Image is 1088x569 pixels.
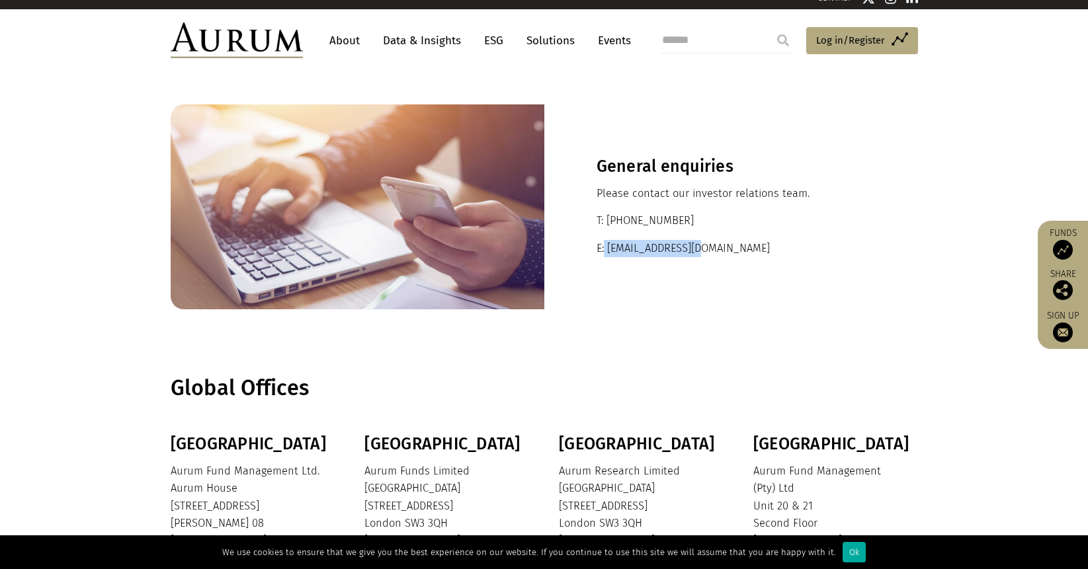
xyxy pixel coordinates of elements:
a: About [323,28,366,53]
a: Events [591,28,631,53]
a: Solutions [520,28,581,53]
p: Please contact our investor relations team. [597,185,866,202]
a: Sign up [1044,310,1081,342]
h3: [GEOGRAPHIC_DATA] [364,434,526,454]
h3: [GEOGRAPHIC_DATA] [753,434,915,454]
img: Sign up to our newsletter [1053,322,1073,342]
img: Access Funds [1053,240,1073,260]
img: Aurum [171,22,303,58]
img: Share this post [1053,280,1073,300]
span: Log in/Register [816,32,885,48]
input: Submit [770,27,796,54]
p: Aurum Funds Limited [GEOGRAPHIC_DATA] [STREET_ADDRESS] London SW3 3QH [GEOGRAPHIC_DATA] [364,463,526,550]
p: E: [EMAIL_ADDRESS][DOMAIN_NAME] [597,240,866,257]
a: ESG [478,28,510,53]
a: Log in/Register [806,27,918,55]
p: T: [PHONE_NUMBER] [597,212,866,229]
a: Data & Insights [376,28,468,53]
a: Funds [1044,227,1081,260]
h3: [GEOGRAPHIC_DATA] [171,434,332,454]
p: Aurum Research Limited [GEOGRAPHIC_DATA] [STREET_ADDRESS] London SW3 3QH [GEOGRAPHIC_DATA] [559,463,720,550]
h1: Global Offices [171,375,915,401]
div: Ok [843,542,866,562]
h3: General enquiries [597,157,866,176]
div: Share [1044,270,1081,300]
p: Aurum Fund Management Ltd. Aurum House [STREET_ADDRESS] [PERSON_NAME] 08 [GEOGRAPHIC_DATA] [171,463,332,550]
h3: [GEOGRAPHIC_DATA] [559,434,720,454]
